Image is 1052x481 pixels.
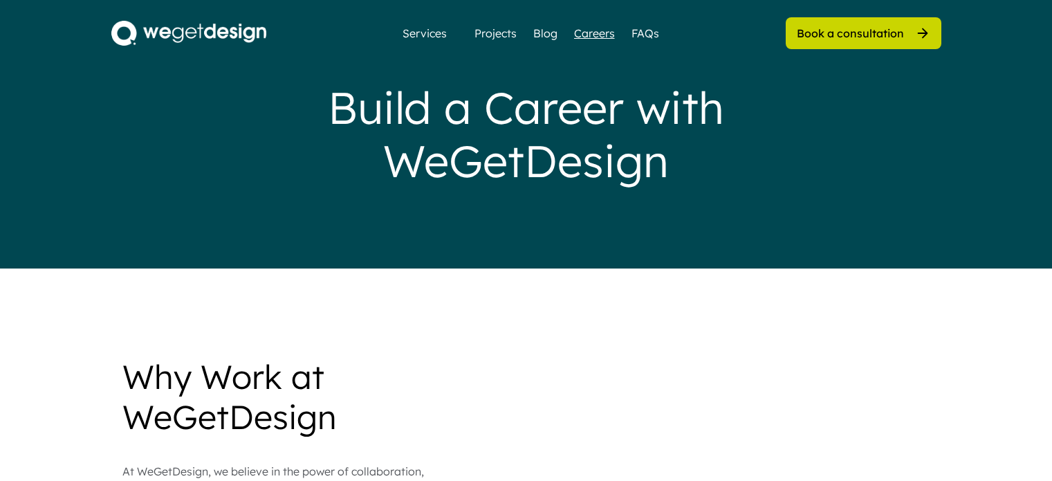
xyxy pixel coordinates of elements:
[797,26,904,41] div: Book a consultation
[397,28,452,39] div: Services
[111,21,266,46] img: 4b569577-11d7-4442-95fc-ebbb524e5eb8.png
[122,357,441,437] div: Why Work at WeGetDesign
[631,25,659,42] a: FAQs
[533,25,557,42] a: Blog
[574,25,615,42] a: Careers
[250,81,803,188] div: Build a Career with WeGetDesign
[474,25,517,42] a: Projects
